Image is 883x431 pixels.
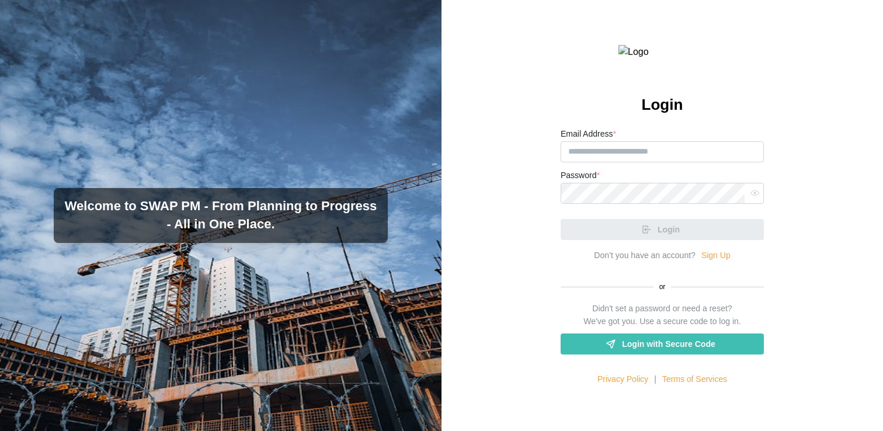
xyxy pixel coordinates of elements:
[618,45,706,60] img: Logo
[594,249,696,262] div: Don’t you have an account?
[701,249,731,262] a: Sign Up
[561,281,764,293] div: or
[654,373,656,386] div: |
[63,197,379,234] h3: Welcome to SWAP PM - From Planning to Progress - All in One Place.
[597,373,648,386] a: Privacy Policy
[642,95,683,115] h2: Login
[561,333,764,354] a: Login with Secure Code
[583,303,741,328] div: Didn't set a password or need a reset? We've got you. Use a secure code to log in.
[622,334,715,354] span: Login with Secure Code
[561,169,600,182] label: Password
[662,373,727,386] a: Terms of Services
[561,128,616,141] label: Email Address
